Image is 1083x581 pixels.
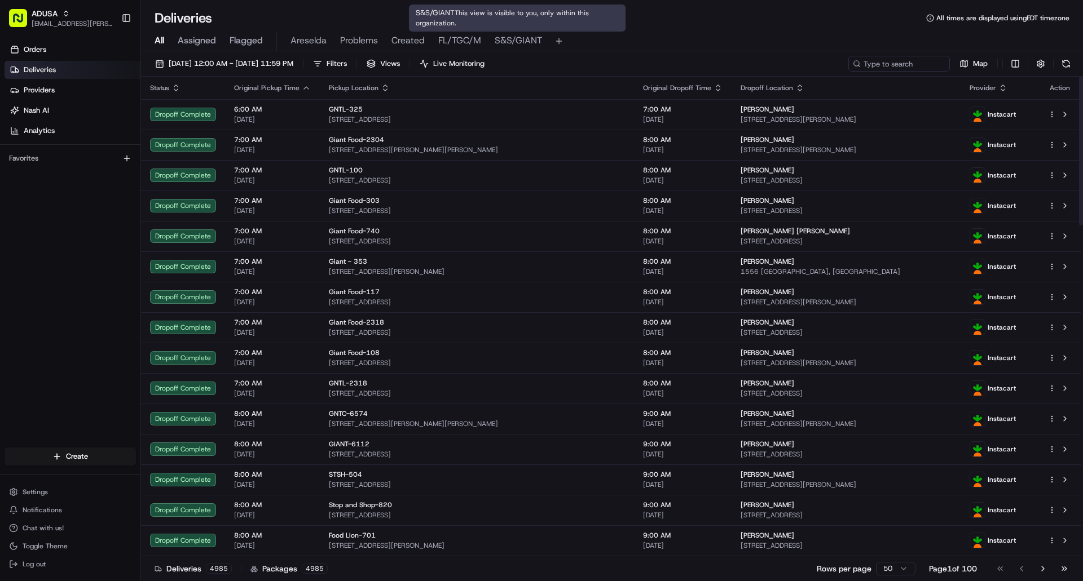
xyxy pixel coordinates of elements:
[234,531,311,540] span: 8:00 AM
[643,267,723,276] span: [DATE]
[32,19,112,28] span: [EMAIL_ADDRESS][PERSON_NAME][DOMAIN_NAME]
[643,237,723,246] span: [DATE]
[234,480,311,489] span: [DATE]
[970,503,985,517] img: profile_instacart_ahold_partner.png
[988,262,1016,271] span: Instacart
[970,533,985,548] img: profile_instacart_ahold_partner.png
[433,59,485,69] span: Live Monitoring
[643,450,723,459] span: [DATE]
[178,34,216,47] span: Assigned
[362,56,405,72] button: Views
[988,232,1016,241] span: Instacart
[329,298,625,307] span: [STREET_ADDRESS]
[970,138,985,152] img: profile_instacart_ahold_partner.png
[643,358,723,367] span: [DATE]
[741,511,952,520] span: [STREET_ADDRESS]
[988,414,1016,423] span: Instacart
[250,563,328,574] div: Packages
[329,500,392,509] span: Stop and Shop-820
[988,201,1016,210] span: Instacart
[329,196,380,205] span: Giant Food-303
[327,59,347,69] span: Filters
[970,229,985,243] img: profile_instacart_ahold_partner.png
[741,409,794,418] span: [PERSON_NAME]
[234,83,300,92] span: Original Pickup Time
[1048,83,1072,92] div: Action
[234,440,311,449] span: 8:00 AM
[970,83,996,92] span: Provider
[741,105,794,114] span: [PERSON_NAME]
[302,564,328,574] div: 4985
[988,505,1016,515] span: Instacart
[234,409,311,418] span: 8:00 AM
[643,500,723,509] span: 9:00 AM
[643,531,723,540] span: 9:00 AM
[234,379,311,388] span: 7:00 AM
[206,564,232,574] div: 4985
[741,328,952,337] span: [STREET_ADDRESS]
[5,61,140,79] a: Deliveries
[741,500,794,509] span: [PERSON_NAME]
[234,145,311,154] span: [DATE]
[329,115,625,124] span: [STREET_ADDRESS]
[24,105,49,116] span: Nash AI
[643,328,723,337] span: [DATE]
[234,419,311,428] span: [DATE]
[23,524,64,533] span: Chat with us!
[66,451,88,462] span: Create
[24,45,46,55] span: Orders
[741,531,794,540] span: [PERSON_NAME]
[329,379,367,388] span: GNTL-2318
[643,470,723,479] span: 9:00 AM
[169,59,293,69] span: [DATE] 12:00 AM - [DATE] 11:59 PM
[329,409,368,418] span: GNTC-6574
[970,290,985,304] img: profile_instacart_ahold_partner.png
[988,171,1016,180] span: Instacart
[234,115,311,124] span: [DATE]
[234,166,311,175] span: 7:00 AM
[741,440,794,449] span: [PERSON_NAME]
[329,511,625,520] span: [STREET_ADDRESS]
[234,511,311,520] span: [DATE]
[234,176,311,185] span: [DATE]
[329,348,380,357] span: Giant Food-108
[988,110,1016,119] span: Instacart
[329,83,378,92] span: Pickup Location
[741,419,952,428] span: [STREET_ADDRESS][PERSON_NAME]
[970,107,985,122] img: profile_instacart_ahold_partner.png
[5,149,136,167] div: Favorites
[329,227,380,236] span: Giant Food-740
[643,166,723,175] span: 8:00 AM
[741,287,794,296] span: [PERSON_NAME]
[290,34,327,47] span: Areselda
[495,34,542,47] span: S&S/GIANT
[741,318,794,327] span: [PERSON_NAME]
[970,168,985,183] img: profile_instacart_ahold_partner.png
[329,206,625,215] span: [STREET_ADDRESS]
[234,500,311,509] span: 8:00 AM
[329,440,369,449] span: GIANT-6112
[936,14,1069,23] span: All times are displayed using EDT timezone
[643,176,723,185] span: [DATE]
[741,298,952,307] span: [STREET_ADDRESS][PERSON_NAME]
[230,34,263,47] span: Flagged
[155,9,212,27] h1: Deliveries
[643,419,723,428] span: [DATE]
[643,206,723,215] span: [DATE]
[329,328,625,337] span: [STREET_ADDRESS]
[988,475,1016,484] span: Instacart
[643,145,723,154] span: [DATE]
[32,8,58,19] span: ADUSA
[409,5,626,32] div: S&S/GIANT
[329,105,363,114] span: GNTL-325
[329,166,363,175] span: GNTL-100
[234,257,311,266] span: 7:00 AM
[643,105,723,114] span: 7:00 AM
[155,563,232,574] div: Deliveries
[643,480,723,489] span: [DATE]
[643,440,723,449] span: 9:00 AM
[23,560,46,569] span: Log out
[741,389,952,398] span: [STREET_ADDRESS]
[416,8,589,28] span: This view is visible to you, only within this organization.
[234,541,311,550] span: [DATE]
